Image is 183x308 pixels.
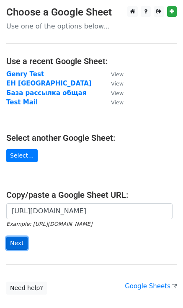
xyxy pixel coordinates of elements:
a: Test Mail [6,98,38,106]
small: View [111,80,124,87]
h4: Copy/paste a Google Sheet URL: [6,190,177,200]
a: View [103,98,124,106]
a: Genry Test [6,70,44,78]
a: База рассылка общая [6,89,86,97]
a: Select... [6,149,38,162]
small: View [111,71,124,78]
input: Paste your Google Sheet URL here [6,203,173,219]
h4: Select another Google Sheet: [6,133,177,143]
small: View [111,99,124,106]
a: View [103,89,124,97]
input: Next [6,237,28,250]
h3: Choose a Google Sheet [6,6,177,18]
a: Google Sheets [125,282,177,290]
small: View [111,90,124,96]
iframe: Chat Widget [141,268,183,308]
a: Need help? [6,282,47,295]
a: EH [GEOGRAPHIC_DATA] [6,80,92,87]
a: View [103,80,124,87]
small: Example: [URL][DOMAIN_NAME] [6,221,92,227]
h4: Use a recent Google Sheet: [6,56,177,66]
p: Use one of the options below... [6,22,177,31]
a: View [103,70,124,78]
div: Виджет чата [141,268,183,308]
